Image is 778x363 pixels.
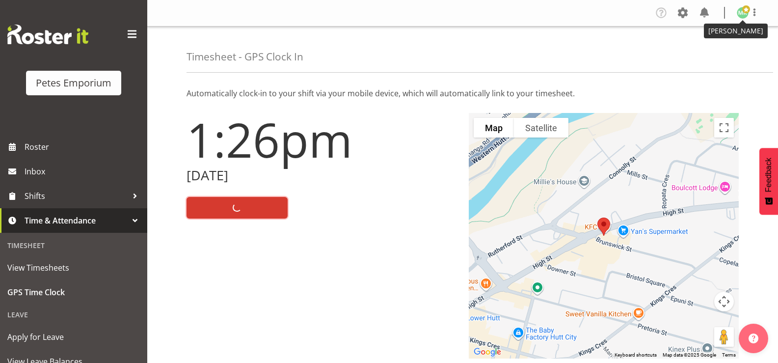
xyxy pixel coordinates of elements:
div: Timesheet [2,235,145,255]
button: Show street map [474,118,514,138]
img: Rosterit website logo [7,25,88,44]
span: Inbox [25,164,142,179]
h4: Timesheet - GPS Clock In [187,51,303,62]
span: Map data ©2025 Google [663,352,716,358]
a: GPS Time Clock [2,280,145,305]
span: Apply for Leave [7,330,140,344]
button: Drag Pegman onto the map to open Street View [714,327,734,347]
h2: [DATE] [187,168,457,183]
span: View Timesheets [7,260,140,275]
span: GPS Time Clock [7,285,140,300]
img: help-xxl-2.png [749,334,758,343]
h1: 1:26pm [187,113,457,166]
img: Google [471,346,504,359]
div: Petes Emporium [36,76,111,90]
span: Shifts [25,189,128,203]
span: Feedback [764,158,773,192]
a: Terms (opens in new tab) [722,352,736,358]
a: Open this area in Google Maps (opens a new window) [471,346,504,359]
button: Map camera controls [714,292,734,311]
a: View Timesheets [2,255,145,280]
button: Feedback - Show survey [759,148,778,215]
a: Apply for Leave [2,325,145,349]
span: Time & Attendance [25,213,128,228]
button: Keyboard shortcuts [615,352,657,359]
button: Show satellite imagery [514,118,568,138]
span: Roster [25,140,142,154]
button: Toggle fullscreen view [714,118,734,138]
img: melanie-richardson713.jpg [737,7,749,19]
div: Leave [2,305,145,325]
p: Automatically clock-in to your shift via your mobile device, which will automatically link to you... [187,87,739,99]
